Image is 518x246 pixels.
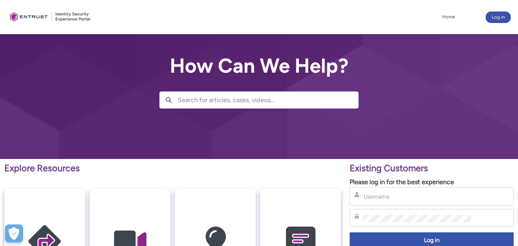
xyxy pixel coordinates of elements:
h2: How Can We Help? [159,55,359,77]
button: Open Preferences [5,224,23,242]
p: Please log in for the best experience [350,177,514,187]
div: Cookie Preferences [5,224,23,242]
input: Search for articles, cases, videos... [178,92,358,108]
button: Search [160,92,178,108]
p: Existing Customers [350,161,514,175]
span: Log in [354,236,509,245]
a: Home [440,12,457,22]
button: Log in [486,12,511,23]
p: Explore Resources [4,161,341,175]
input: Username [363,193,471,200]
